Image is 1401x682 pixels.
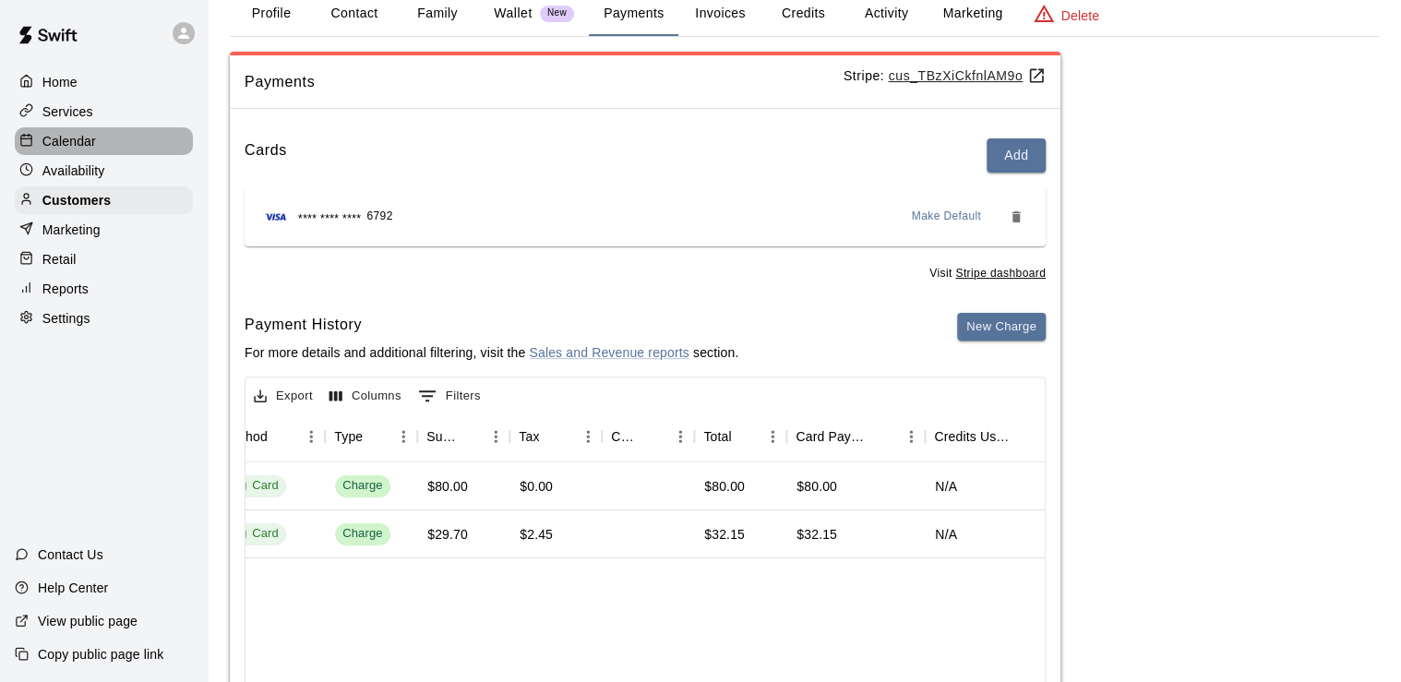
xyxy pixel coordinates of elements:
[786,411,925,462] div: Card Payment
[413,381,485,411] button: Show filters
[259,208,293,226] img: Credit card brand logo
[494,4,533,23] p: Wallet
[929,265,1046,283] span: Visit
[539,424,565,449] button: Sort
[325,411,417,462] div: Type
[245,138,287,173] h6: Cards
[366,208,392,226] span: 6792
[223,411,268,462] div: Method
[666,423,694,450] button: Menu
[509,411,602,462] div: Tax
[426,411,456,462] div: Subtotal
[297,423,325,450] button: Menu
[904,202,989,232] button: Make Default
[15,68,193,96] a: Home
[38,612,138,630] p: View public page
[232,477,279,495] div: Card
[42,309,90,328] p: Settings
[482,423,509,450] button: Menu
[871,424,897,449] button: Sort
[38,645,163,664] p: Copy public page link
[15,98,193,126] a: Services
[925,411,1063,462] div: Credits Used
[214,411,325,462] div: Method
[427,477,468,496] div: $80.00
[363,424,389,449] button: Sort
[520,477,553,496] div: $0.00
[325,382,406,411] button: Select columns
[42,191,111,209] p: Customers
[641,424,666,449] button: Sort
[1061,6,1099,25] p: Delete
[42,221,101,239] p: Marketing
[334,411,363,462] div: Type
[42,250,77,269] p: Retail
[957,313,1046,341] button: New Charge
[15,157,193,185] a: Availability
[704,477,745,496] div: $80.00
[759,423,786,450] button: Menu
[796,411,871,462] div: Card Payment
[935,525,957,544] div: N/A
[342,477,383,495] div: Charge
[897,423,925,450] button: Menu
[38,579,108,597] p: Help Center
[987,138,1046,173] button: Add
[245,313,738,337] h6: Payment History
[15,245,193,273] a: Retail
[42,280,89,298] p: Reports
[732,424,758,449] button: Sort
[268,424,293,449] button: Sort
[249,382,317,411] button: Export
[15,127,193,155] a: Calendar
[694,411,786,462] div: Total
[342,525,383,543] div: Charge
[427,525,468,544] div: $29.70
[796,525,837,544] div: $32.15
[796,477,837,496] div: $80.00
[15,216,193,244] a: Marketing
[417,411,509,462] div: Subtotal
[529,345,689,360] a: Sales and Revenue reports
[602,411,694,462] div: Custom Fee
[15,186,193,214] a: Customers
[955,267,1046,280] a: Stripe dashboard
[704,525,745,544] div: $32.15
[912,208,982,226] span: Make Default
[934,411,1010,462] div: Credits Used
[844,66,1046,86] p: Stripe:
[42,132,96,150] p: Calendar
[42,73,78,91] p: Home
[38,545,103,564] p: Contact Us
[389,423,417,450] button: Menu
[245,343,738,362] p: For more details and additional filtering, visit the section.
[15,305,193,332] div: Settings
[15,275,193,303] a: Reports
[1036,423,1063,450] button: Menu
[611,411,641,462] div: Custom Fee
[232,525,279,543] div: Card
[519,411,539,462] div: Tax
[703,411,731,462] div: Total
[42,162,105,180] p: Availability
[1010,424,1036,449] button: Sort
[889,68,1046,83] a: cus_TBzXiCkfnlAM9o
[245,70,844,94] span: Payments
[1001,202,1031,232] button: Remove
[574,423,602,450] button: Menu
[456,424,482,449] button: Sort
[540,7,574,19] span: New
[42,102,93,121] p: Services
[935,477,957,496] div: N/A
[520,525,553,544] div: $2.45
